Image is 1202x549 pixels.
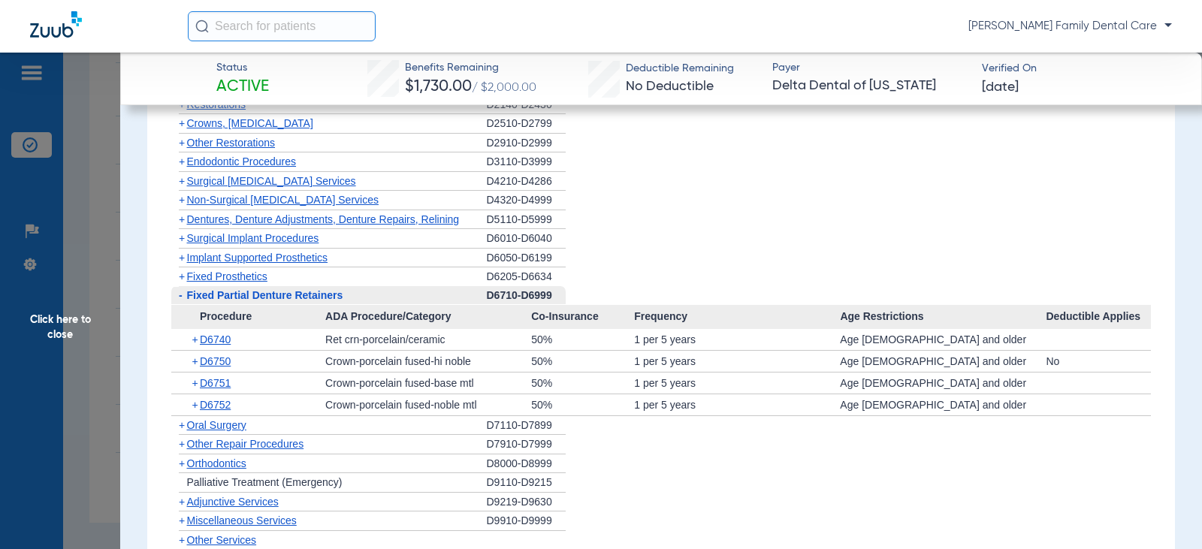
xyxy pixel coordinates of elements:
[200,377,231,389] span: D6751
[187,98,246,110] span: Restorations
[626,80,714,93] span: No Deductible
[187,534,257,546] span: Other Services
[179,514,185,526] span: +
[187,289,343,301] span: Fixed Partial Denture Retainers
[325,373,531,394] div: Crown-porcelain fused-base mtl
[179,194,185,206] span: +
[405,60,536,76] span: Benefits Remaining
[179,496,185,508] span: +
[179,252,185,264] span: +
[487,152,566,172] div: D3110-D3999
[472,82,536,94] span: / $2,000.00
[487,172,566,192] div: D4210-D4286
[192,351,201,372] span: +
[531,373,634,394] div: 50%
[487,114,566,134] div: D2510-D2799
[187,117,313,129] span: Crowns, [MEDICAL_DATA]
[192,394,201,415] span: +
[216,60,269,76] span: Status
[187,137,276,149] span: Other Restorations
[179,117,185,129] span: +
[968,19,1172,34] span: [PERSON_NAME] Family Dental Care
[487,134,566,153] div: D2910-D2999
[179,438,185,450] span: +
[634,394,840,415] div: 1 per 5 years
[487,229,566,249] div: D6010-D6040
[325,329,531,350] div: Ret crn-porcelain/ceramic
[626,61,734,77] span: Deductible Remaining
[30,11,82,38] img: Zuub Logo
[840,329,1046,350] div: Age [DEMOGRAPHIC_DATA] and older
[179,155,185,167] span: +
[195,20,209,33] img: Search Icon
[200,355,231,367] span: D6750
[187,155,297,167] span: Endodontic Procedures
[192,373,201,394] span: +
[179,137,185,149] span: +
[634,329,840,350] div: 1 per 5 years
[634,351,840,372] div: 1 per 5 years
[840,394,1046,415] div: Age [DEMOGRAPHIC_DATA] and older
[179,175,185,187] span: +
[192,329,201,350] span: +
[179,289,183,301] span: -
[187,270,267,282] span: Fixed Prosthetics
[187,496,279,508] span: Adjunctive Services
[179,232,185,244] span: +
[1046,351,1151,372] div: No
[187,213,460,225] span: Dentures, Denture Adjustments, Denture Repairs, Relining
[187,476,343,488] span: Palliative Treatment (Emergency)
[487,210,566,230] div: D5110-D5999
[487,267,566,286] div: D6205-D6634
[179,419,185,431] span: +
[840,373,1046,394] div: Age [DEMOGRAPHIC_DATA] and older
[187,232,319,244] span: Surgical Implant Procedures
[216,77,269,98] span: Active
[179,534,185,546] span: +
[188,11,376,41] input: Search for patients
[179,98,185,110] span: +
[531,351,634,372] div: 50%
[187,514,297,526] span: Miscellaneous Services
[187,194,379,206] span: Non-Surgical [MEDICAL_DATA] Services
[487,416,566,436] div: D7110-D7899
[487,511,566,531] div: D9910-D9999
[325,394,531,415] div: Crown-porcelain fused-noble mtl
[531,329,634,350] div: 50%
[187,457,246,469] span: Orthodontics
[405,79,472,95] span: $1,730.00
[487,286,566,306] div: D6710-D6999
[772,60,968,76] span: Payer
[772,77,968,95] span: Delta Dental of [US_STATE]
[325,305,531,329] span: ADA Procedure/Category
[634,373,840,394] div: 1 per 5 years
[840,351,1046,372] div: Age [DEMOGRAPHIC_DATA] and older
[531,305,634,329] span: Co-Insurance
[200,333,231,345] span: D6740
[531,394,634,415] div: 50%
[187,175,356,187] span: Surgical [MEDICAL_DATA] Services
[487,473,566,493] div: D9110-D9215
[840,305,1046,329] span: Age Restrictions
[487,249,566,268] div: D6050-D6199
[171,305,326,329] span: Procedure
[187,252,328,264] span: Implant Supported Prosthetics
[187,419,246,431] span: Oral Surgery
[982,61,1178,77] span: Verified On
[487,435,566,454] div: D7910-D7999
[325,351,531,372] div: Crown-porcelain fused-hi noble
[487,191,566,210] div: D4320-D4999
[487,493,566,512] div: D9219-D9630
[1046,305,1151,329] span: Deductible Applies
[179,457,185,469] span: +
[179,270,185,282] span: +
[200,399,231,411] span: D6752
[982,78,1019,97] span: [DATE]
[634,305,840,329] span: Frequency
[487,454,566,474] div: D8000-D8999
[179,213,185,225] span: +
[187,438,304,450] span: Other Repair Procedures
